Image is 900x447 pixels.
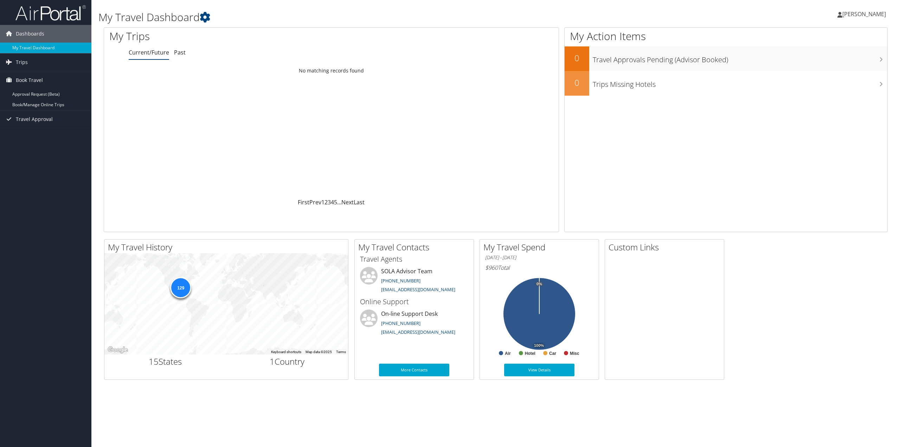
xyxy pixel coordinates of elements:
[549,351,556,356] text: Car
[536,282,542,286] tspan: 0%
[306,350,332,354] span: Map data ©2025
[593,76,887,89] h3: Trips Missing Hotels
[15,5,86,21] img: airportal-logo.png
[270,356,275,367] span: 1
[337,198,341,206] span: …
[106,345,129,355] a: Open this area in Google Maps (opens a new window)
[360,297,468,307] h3: Online Support
[170,277,191,298] div: 129
[570,351,579,356] text: Misc
[381,286,455,293] a: [EMAIL_ADDRESS][DOMAIN_NAME]
[298,198,309,206] a: First
[354,198,365,206] a: Last
[381,320,420,326] a: [PHONE_NUMBER]
[565,71,887,96] a: 0Trips Missing Hotels
[16,110,53,128] span: Travel Approval
[341,198,354,206] a: Next
[110,356,221,368] h2: States
[108,241,348,253] h2: My Travel History
[505,351,511,356] text: Air
[381,277,420,284] a: [PHONE_NUMBER]
[98,10,628,25] h1: My Travel Dashboard
[483,241,599,253] h2: My Travel Spend
[565,46,887,71] a: 0Travel Approvals Pending (Advisor Booked)
[504,364,574,376] a: View Details
[534,344,544,348] tspan: 100%
[321,198,324,206] a: 1
[336,350,346,354] a: Terms (opens in new tab)
[381,329,455,335] a: [EMAIL_ADDRESS][DOMAIN_NAME]
[356,267,472,296] li: SOLA Advisor Team
[271,350,301,355] button: Keyboard shortcuts
[104,64,559,77] td: No matching records found
[593,51,887,65] h3: Travel Approvals Pending (Advisor Booked)
[174,49,186,56] a: Past
[16,25,44,43] span: Dashboards
[109,29,364,44] h1: My Trips
[485,264,498,272] span: $960
[309,198,321,206] a: Prev
[525,351,535,356] text: Hotel
[609,241,724,253] h2: Custom Links
[334,198,337,206] a: 5
[149,356,159,367] span: 15
[379,364,449,376] a: More Contacts
[565,29,887,44] h1: My Action Items
[129,49,169,56] a: Current/Future
[324,198,328,206] a: 2
[485,264,593,272] h6: Total
[16,71,43,89] span: Book Travel
[485,254,593,261] h6: [DATE] - [DATE]
[356,309,472,338] li: On-line Support Desk
[360,254,468,264] h3: Travel Agents
[328,198,331,206] a: 3
[837,4,893,25] a: [PERSON_NAME]
[106,345,129,355] img: Google
[331,198,334,206] a: 4
[16,53,28,71] span: Trips
[565,77,589,89] h2: 0
[565,52,589,64] h2: 0
[358,241,474,253] h2: My Travel Contacts
[232,356,343,368] h2: Country
[842,10,886,18] span: [PERSON_NAME]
